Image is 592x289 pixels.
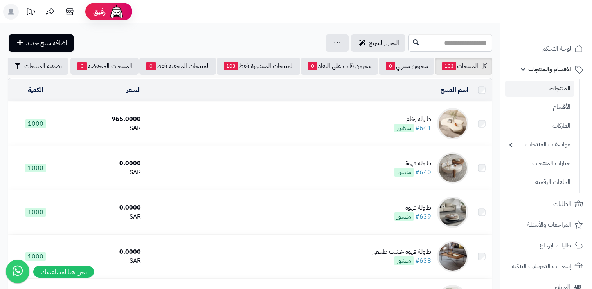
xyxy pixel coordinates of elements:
[28,85,43,95] a: الكمية
[25,208,46,217] span: 1000
[25,119,46,128] span: 1000
[9,34,74,52] a: اضافة منتج جديد
[553,199,571,210] span: الطلبات
[66,256,141,266] div: SAR
[93,7,106,16] span: رفيق
[394,168,414,177] span: منشور
[415,123,431,133] a: #641
[415,168,431,177] a: #640
[24,61,62,71] span: تصفية المنتجات
[505,215,587,234] a: المراجعات والأسئلة
[21,4,40,22] a: تحديثات المنصة
[66,212,141,221] div: SAR
[394,212,414,221] span: منشور
[505,195,587,213] a: الطلبات
[505,81,574,97] a: المنتجات
[435,58,492,75] a: كل المنتجات103
[505,117,574,134] a: الماركات
[415,256,431,266] a: #638
[146,62,156,70] span: 0
[66,203,141,212] div: 0.0000
[505,257,587,276] a: إشعارات التحويلات البنكية
[528,64,571,75] span: الأقسام والمنتجات
[25,164,46,172] span: 1000
[437,197,468,228] img: طاولة قهوة
[26,38,67,48] span: اضافة منتج جديد
[512,261,571,272] span: إشعارات التحويلات البنكية
[6,58,68,75] button: تصفية المنتجات
[70,58,139,75] a: المنتجات المخفضة0
[394,256,414,265] span: منشور
[386,62,395,70] span: 0
[415,212,431,221] a: #639
[66,124,141,133] div: SAR
[442,62,456,70] span: 103
[394,115,431,124] div: طاولة رخام
[126,85,141,95] a: السعر
[66,247,141,256] div: 0.0000
[441,85,468,95] a: اسم المنتج
[25,252,46,261] span: 1000
[379,58,434,75] a: مخزون منتهي0
[394,159,431,168] div: طاولة قهوة
[505,99,574,116] a: الأقسام
[505,155,574,172] a: خيارات المنتجات
[437,241,468,272] img: طاولة قهوة خشب طبيعي
[77,62,87,70] span: 0
[224,62,238,70] span: 103
[109,4,124,20] img: ai-face.png
[139,58,216,75] a: المنتجات المخفية فقط0
[351,34,405,52] a: التحرير لسريع
[66,159,141,168] div: 0.0000
[437,108,468,139] img: طاولة رخام
[372,247,431,256] div: طاولة قهوة خشب طبيعي
[394,203,431,212] div: طاولة قهوة
[66,168,141,177] div: SAR
[369,38,399,48] span: التحرير لسريع
[505,136,574,153] a: مواصفات المنتجات
[301,58,378,75] a: مخزون قارب على النفاذ0
[505,174,574,191] a: الملفات الرقمية
[542,43,571,54] span: لوحة التحكم
[505,236,587,255] a: طلبات الإرجاع
[527,219,571,230] span: المراجعات والأسئلة
[539,20,585,36] img: logo-2.png
[217,58,300,75] a: المنتجات المنشورة فقط103
[540,240,571,251] span: طلبات الإرجاع
[437,152,468,184] img: طاولة قهوة
[308,62,317,70] span: 0
[66,115,141,124] div: 965.0000
[505,39,587,58] a: لوحة التحكم
[394,124,414,132] span: منشور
